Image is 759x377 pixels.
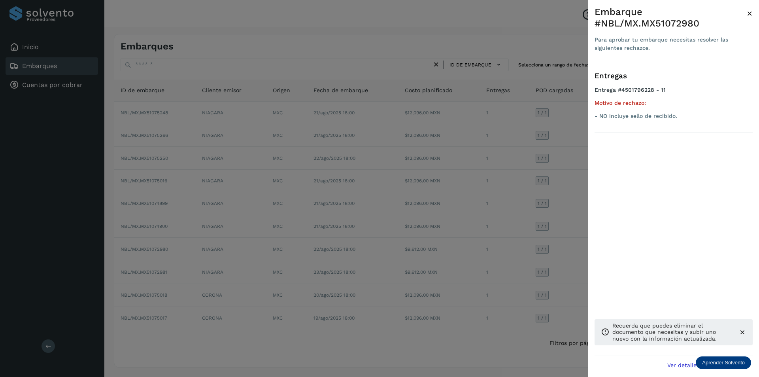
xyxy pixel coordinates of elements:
[747,8,753,19] span: ×
[696,356,751,369] div: Aprender Solvento
[747,6,753,21] button: Close
[612,322,732,342] p: Recuerda que puedes eliminar el documento que necesitas y subir uno nuevo con la información actu...
[595,72,753,81] h3: Entregas
[702,360,745,366] p: Aprender Solvento
[595,87,753,100] h4: Entrega #4501796228 - 11
[663,356,753,374] button: Ver detalle de embarque
[595,100,753,106] h5: Motivo de rechazo:
[595,6,747,29] div: Embarque #NBL/MX.MX51072980
[667,362,735,368] span: Ver detalle de embarque
[595,113,753,119] p: - NO incluye sello de recibido.
[595,36,747,52] div: Para aprobar tu embarque necesitas resolver las siguientes rechazos.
